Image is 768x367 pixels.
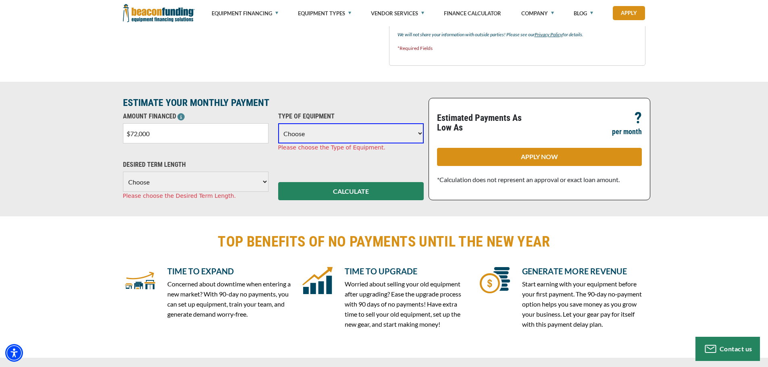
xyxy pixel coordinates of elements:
span: Concerned about downtime when entering a new market? With 90-day no payments, you can set up equi... [167,280,291,318]
a: APPLY NOW [437,148,642,166]
div: Please choose the Type of Equipment. [278,143,424,152]
h5: GENERATE MORE REVENUE [522,265,645,277]
h2: TOP BENEFITS OF NO PAYMENTS UNTIL THE NEW YEAR [123,232,645,251]
button: Contact us [695,337,760,361]
div: Please choose the Desired Term Length. [123,192,268,200]
p: Estimated Payments As Low As [437,113,535,133]
h5: TIME TO UPGRADE [345,265,468,277]
p: We will not share your information with outside parties! Please see our for details. [398,30,637,39]
h5: TIME TO EXPAND [167,265,291,277]
p: *Required Fields [398,44,637,53]
img: icon [302,265,333,295]
span: Start earning with your equipment before your first payment. The 90‑day no‑payment option helps y... [522,280,642,328]
p: ESTIMATE YOUR MONTHLY PAYMENT [123,98,424,108]
div: Accessibility Menu [5,344,23,362]
span: *Calculation does not represent an approval or exact loan amount. [437,176,620,183]
p: ? [635,113,642,123]
img: icon [125,265,155,295]
p: TYPE OF EQUIPMENT [278,112,424,121]
p: DESIRED TERM LENGTH [123,160,268,170]
span: Worried about selling your old equipment after upgrading? Ease the upgrade process with 90 days o... [345,280,461,328]
button: CALCULATE [278,182,424,200]
input: $ [123,123,268,143]
p: per month [612,127,642,137]
span: Contact us [720,345,752,352]
p: AMOUNT FINANCED [123,112,268,121]
img: icon [480,265,510,295]
a: Apply [613,6,645,20]
a: Privacy Policy [535,31,562,37]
